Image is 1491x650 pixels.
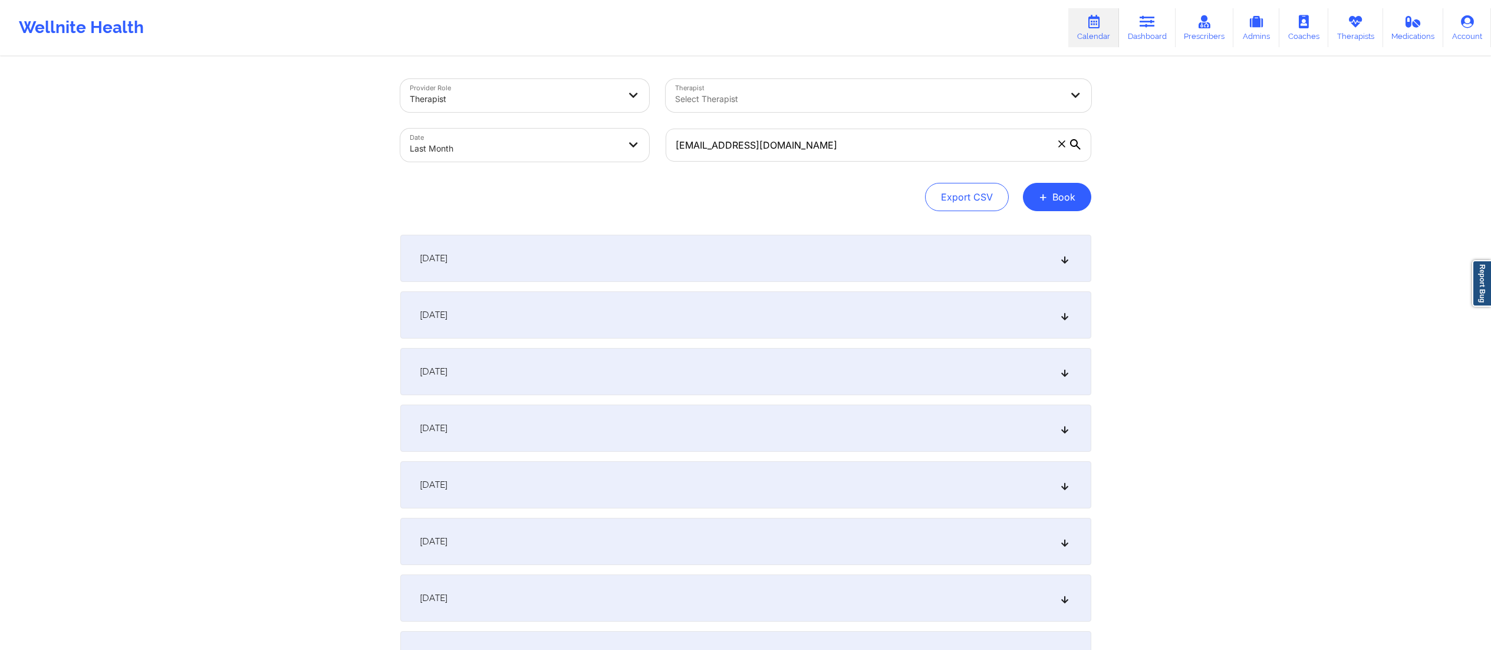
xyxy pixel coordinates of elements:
[1443,8,1491,47] a: Account
[410,86,620,112] div: Therapist
[1383,8,1444,47] a: Medications
[420,479,447,491] span: [DATE]
[420,252,447,264] span: [DATE]
[410,136,620,162] div: Last Month
[1023,183,1091,211] button: +Book
[925,183,1009,211] button: Export CSV
[420,422,447,434] span: [DATE]
[1068,8,1119,47] a: Calendar
[1279,8,1328,47] a: Coaches
[1233,8,1279,47] a: Admins
[420,536,447,547] span: [DATE]
[420,309,447,321] span: [DATE]
[1328,8,1383,47] a: Therapists
[1176,8,1234,47] a: Prescribers
[1472,260,1491,307] a: Report Bug
[420,592,447,604] span: [DATE]
[1119,8,1176,47] a: Dashboard
[666,129,1091,162] input: Search by patient email
[420,366,447,377] span: [DATE]
[1039,193,1048,200] span: +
